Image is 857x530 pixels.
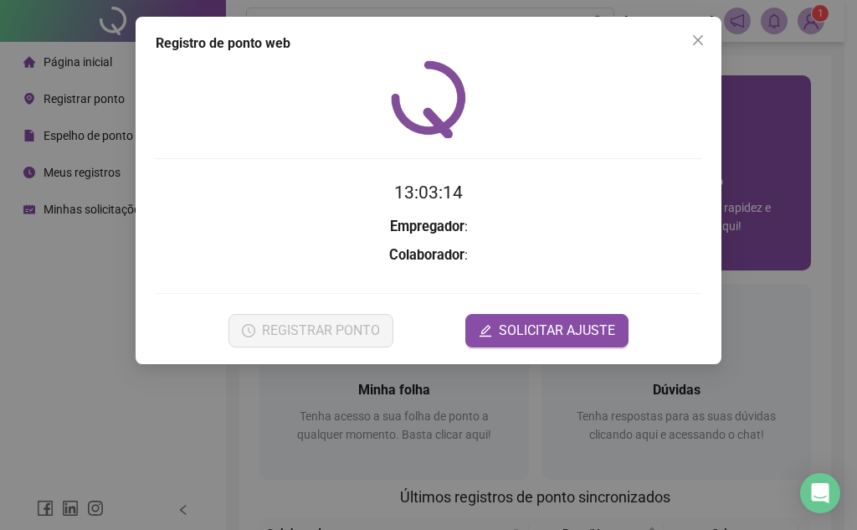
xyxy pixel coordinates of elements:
[389,247,464,263] strong: Colaborador
[390,219,464,234] strong: Empregador
[479,324,492,337] span: edit
[391,60,466,138] img: QRPoint
[685,27,711,54] button: Close
[800,473,840,513] div: Open Intercom Messenger
[156,244,701,266] h3: :
[465,314,629,347] button: editSOLICITAR AJUSTE
[156,216,701,238] h3: :
[691,33,705,47] span: close
[394,183,463,203] time: 13:03:14
[228,314,393,347] button: REGISTRAR PONTO
[499,321,615,341] span: SOLICITAR AJUSTE
[156,33,701,54] div: Registro de ponto web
